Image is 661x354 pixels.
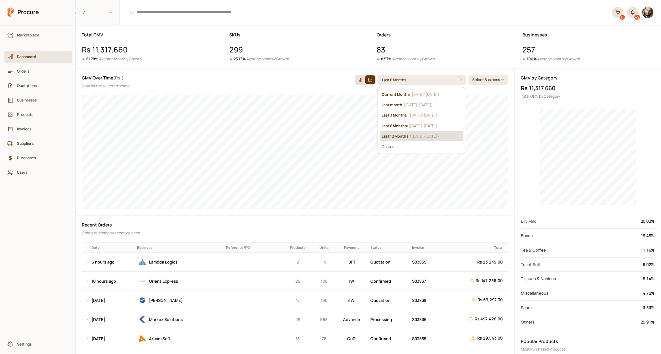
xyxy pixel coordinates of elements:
[315,278,332,285] p: 180
[137,314,222,324] div: Murkez Solutions
[410,133,439,139] span: ( [DATE] - [DATE] )
[521,304,643,311] p: Paper
[90,242,135,252] th: Date
[137,295,222,305] div: Milvik Bima
[4,29,72,41] a: Marketplace
[408,123,437,128] span: ( [DATE] - [DATE] )
[17,68,64,74] span: Orders
[522,56,537,62] span: 100 %
[521,84,655,92] h1: Rs 11,317,660
[4,338,72,350] a: Settings
[641,319,655,325] p: 29.91 %
[284,335,311,342] p: 16
[382,123,408,128] b: Last 6 Months :
[4,138,72,150] a: Suppliers
[410,242,440,252] th: Invoice
[4,80,72,92] a: Quotations
[337,297,366,304] p: 4-Week Invoice
[521,247,641,253] p: Tea & Coffee
[382,102,404,107] b: Last month :
[229,32,364,38] p: SKUs
[92,317,105,322] a: [DATE]
[315,297,332,304] p: 190
[282,242,313,252] th: Products
[92,259,115,265] a: 6 hours ago
[440,310,508,329] td: Rs 497,426.00
[337,259,366,265] p: IBFT on Delivery
[284,278,311,285] p: 25
[337,316,366,323] p: Advance Payment
[643,261,655,268] p: 6.02 %
[149,336,171,341] span: Arham Soft
[392,56,435,62] p: Average Monthly Growth
[149,278,178,284] span: Orient Express
[521,93,560,99] p: Total GMV by Category
[620,15,625,20] div: 0
[537,56,580,62] p: Average Monthly Growth
[377,32,510,38] p: Orders
[440,272,508,291] td: Rs 147,255.00
[368,242,410,252] th: Status
[641,232,655,239] p: 19.49 %
[313,242,335,252] th: Units
[521,232,641,239] p: Boxes
[368,329,410,348] td: Confirmed
[643,290,655,297] p: 4.72 %
[17,83,64,89] span: Quotations
[382,92,439,97] button: Current Month:([DATE]-[DATE])
[17,169,64,175] span: Users
[521,338,655,345] h3: Popular Products
[284,297,311,304] p: 17
[82,75,352,81] p: GMV Over Time
[82,230,508,236] p: Orders customers recently placed
[377,44,510,55] h1: 83
[641,247,655,253] p: 11.16 %
[137,257,222,267] div: Lambda Logics
[521,218,641,225] p: Dry Milk
[92,297,105,303] a: [DATE]
[382,134,439,139] button: Last 12 Months:([DATE]-[DATE])
[229,56,246,62] span: 23.13 %
[410,253,440,272] td: S03839
[382,92,410,97] b: Current Month :
[17,155,64,161] span: Purchases
[137,276,222,286] div: Orient Express
[17,126,64,132] span: Invoices
[382,103,433,107] button: Last month:([DATE]-[DATE])
[521,75,655,81] p: GMV by Category
[404,102,433,107] span: ( [DATE] - [DATE] )
[17,32,64,38] span: Marketplace
[368,291,410,310] td: Quotation
[315,335,332,342] p: 76
[382,77,407,83] p: Last 6 Months
[83,9,87,15] span: All
[410,291,440,310] td: S03838
[17,97,64,103] span: Businesses
[4,94,72,106] a: Businesses
[382,144,395,149] button: Custom
[522,32,655,38] p: Businesses
[137,334,222,344] div: Arham Soft
[82,83,352,89] p: GMV for the selected period
[8,7,39,18] a: Procure
[82,44,216,55] h1: Rs 11,317,660
[440,253,508,272] td: Rs 23,245.00
[368,253,410,272] td: Quotation
[643,275,655,282] p: 5.14 %
[634,15,640,20] div: 49
[627,7,638,18] button: 49
[99,56,142,62] p: Average Monthly Growth
[17,140,64,146] span: Suppliers
[643,304,655,311] p: 3.53 %
[4,123,72,135] a: Invoices
[4,166,72,178] a: Users
[468,75,508,85] button: Select Business
[18,8,39,16] span: Procure
[149,297,183,303] span: [PERSON_NAME]
[284,316,311,323] p: 29
[641,218,655,225] p: 20.03 %
[368,310,410,329] td: Processing
[521,261,643,268] p: Toilet Roll
[378,75,466,85] button: Last 6 Months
